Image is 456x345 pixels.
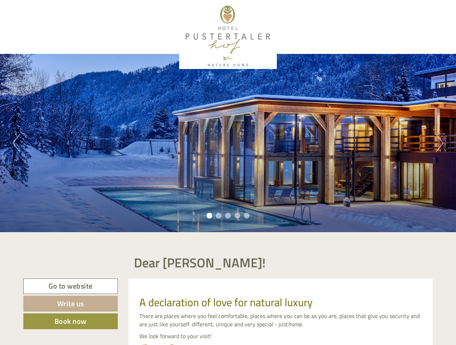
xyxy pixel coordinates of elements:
a: Book now [23,313,118,329]
a: Write us [23,296,118,312]
h1: Dear [PERSON_NAME]! [134,256,266,270]
span: A declaration of love for natural luxury [139,294,312,310]
em: home [288,320,302,328]
a: Go to website [23,279,118,294]
p: We look forward to your visit! [139,332,422,340]
p: There are places where you feel comfortable, places where you can be as you are, places that give... [139,312,422,328]
button: Previous [13,134,20,152]
button: Next [436,134,443,152]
